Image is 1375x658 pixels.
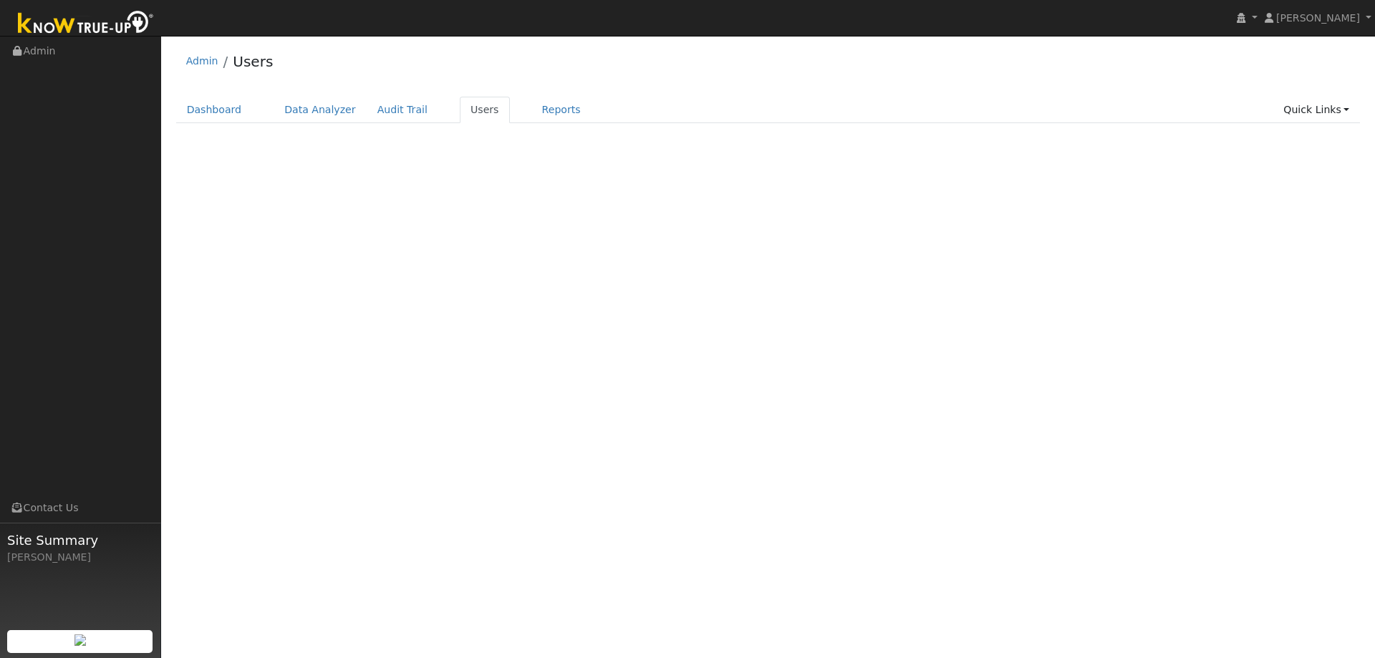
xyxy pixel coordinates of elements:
a: Audit Trail [367,97,438,123]
div: [PERSON_NAME] [7,550,153,565]
a: Users [233,53,273,70]
img: retrieve [74,634,86,646]
a: Users [460,97,510,123]
span: [PERSON_NAME] [1276,12,1360,24]
a: Quick Links [1273,97,1360,123]
a: Data Analyzer [274,97,367,123]
a: Dashboard [176,97,253,123]
a: Admin [186,55,218,67]
a: Reports [531,97,592,123]
span: Site Summary [7,531,153,550]
img: Know True-Up [11,8,161,40]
